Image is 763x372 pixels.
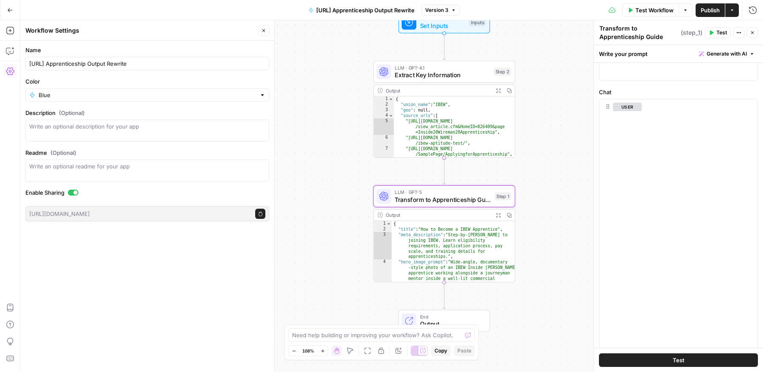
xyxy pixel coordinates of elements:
[622,3,679,17] button: Test Workflow
[374,118,394,135] div: 5
[443,33,446,60] g: Edge from start to step_2
[696,48,758,59] button: Generate with AI
[701,6,720,14] span: Publish
[705,27,731,38] button: Test
[374,221,392,227] div: 1
[635,6,674,14] span: Test Workflow
[386,87,490,94] div: Output
[25,188,269,197] label: Enable Sharing
[29,59,265,68] input: Untitled
[373,310,515,332] div: EndOutput
[374,146,394,157] div: 7
[681,28,702,37] span: ( step_1 )
[673,356,685,365] span: Test
[599,24,679,41] textarea: Transform to Apprenticeship Guide
[373,11,515,34] div: WorkflowSet InputsInputs
[599,354,758,367] button: Test
[374,107,394,113] div: 3
[431,345,451,356] button: Copy
[443,157,446,184] g: Edge from step_2 to step_1
[25,26,256,35] div: Workflow Settings
[395,195,491,204] span: Transform to Apprenticeship Guide
[457,347,471,355] span: Paste
[420,319,482,329] span: Output
[25,148,269,157] label: Readme
[434,347,447,355] span: Copy
[599,88,758,96] label: Chat
[420,21,465,30] span: Set Inputs
[388,113,393,118] span: Toggle code folding, rows 4 through 32
[25,109,269,117] label: Description
[374,260,392,358] div: 4
[374,96,394,102] div: 1
[302,347,314,354] span: 108%
[421,5,460,16] button: Version 3
[716,29,727,36] span: Test
[469,18,486,26] div: Inputs
[454,345,475,356] button: Paste
[495,192,511,200] div: Step 1
[494,67,511,76] div: Step 2
[388,96,393,102] span: Toggle code folding, rows 1 through 33
[420,313,482,320] span: End
[395,64,490,71] span: LLM · GPT-4.1
[373,185,515,282] div: LLM · GPT-5Transform to Apprenticeship GuideStep 1Output{ "title":"How to Become a IBEW Apprentic...
[25,46,269,54] label: Name
[696,3,725,17] button: Publish
[39,91,256,99] input: Blue
[374,157,394,168] div: 8
[395,70,490,80] span: Extract Key Information
[316,6,415,14] span: [URL] Apprenticeship Output Rewrite
[374,232,392,260] div: 3
[443,282,446,309] g: Edge from step_1 to end
[25,77,269,86] label: Color
[395,188,491,196] span: LLM · GPT-5
[373,61,515,158] div: LLM · GPT-4.1Extract Key InformationStep 2Output{ "union_name":"IBEW", "geo": null, "source_urls"...
[304,3,420,17] button: [URL] Apprenticeship Output Rewrite
[374,102,394,107] div: 2
[374,135,394,146] div: 6
[613,103,642,111] button: user
[50,148,76,157] span: (Optional)
[425,6,448,14] span: Version 3
[374,113,394,118] div: 4
[374,227,392,232] div: 2
[386,221,391,227] span: Toggle code folding, rows 1 through 9
[594,45,763,62] div: Write your prompt
[386,211,490,218] div: Output
[707,50,747,58] span: Generate with AI
[59,109,85,117] span: (Optional)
